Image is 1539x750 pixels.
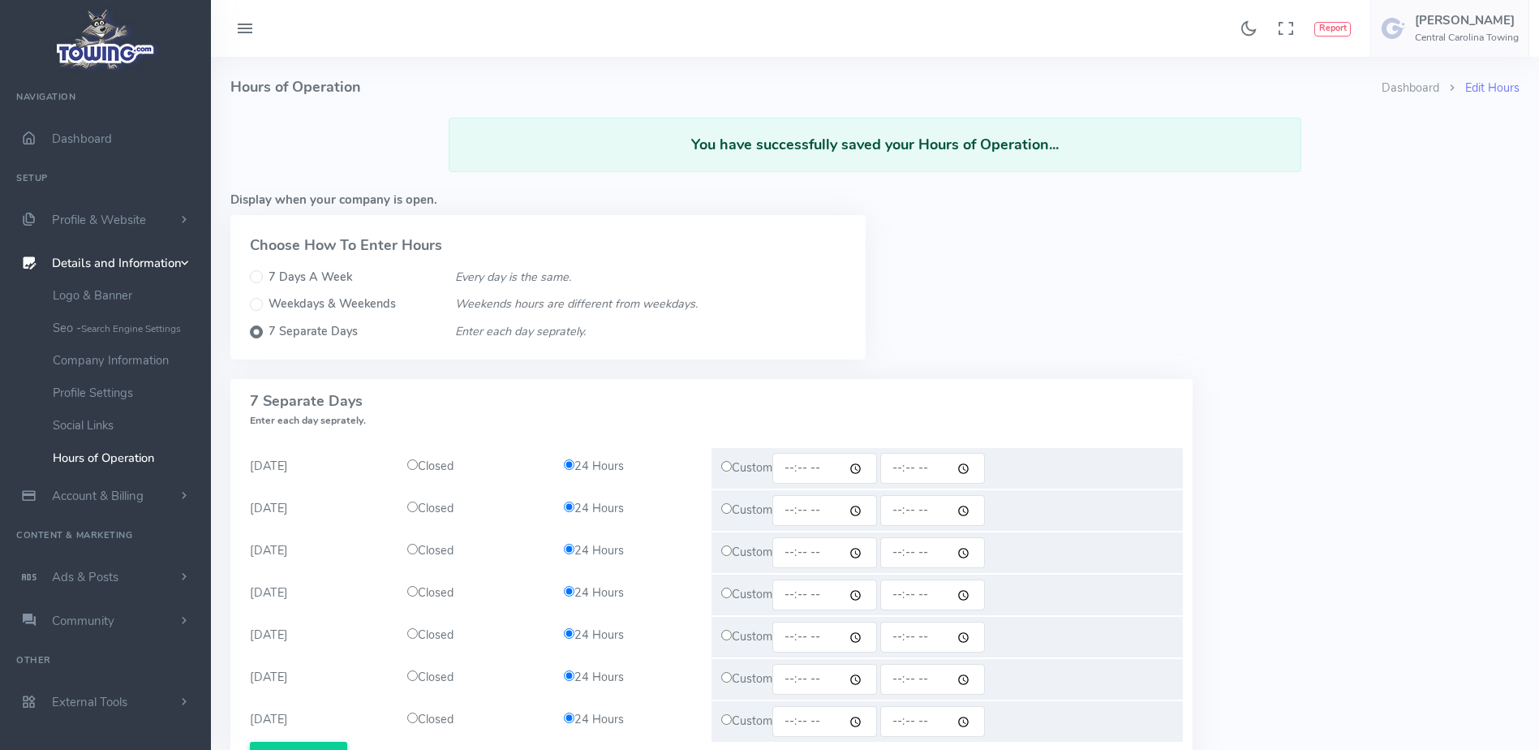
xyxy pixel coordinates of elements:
div: Custom [711,532,1183,573]
div: 24 Hours [554,500,711,518]
div: Closed [398,669,555,687]
a: Edit Hours [1465,80,1520,96]
span: Ads & Posts [52,569,118,585]
div: Custom [711,659,1183,700]
li: Dashboard [1382,80,1439,97]
div: Custom [711,617,1183,657]
div: [DATE] [240,575,398,615]
div: 24 Hours [554,458,711,476]
div: Closed [398,500,555,518]
div: Closed [398,542,555,560]
h5: [PERSON_NAME] [1415,14,1519,27]
a: Company Information [41,344,211,377]
div: 24 Hours [554,627,711,644]
h4: You have successfully saved your Hours of Operation... [466,137,1284,153]
h5: Display when your company is open. [230,193,1520,206]
span: Enter each day seprately. [250,414,366,427]
div: 24 Hours [554,584,711,602]
a: Seo -Search Engine Settings [41,312,211,344]
div: 24 Hours [554,669,711,687]
span: Dashboard [52,131,112,147]
div: 24 Hours [554,711,711,729]
div: Closed [398,458,555,476]
img: user-image [1381,15,1407,41]
a: Hours of Operation [41,442,211,474]
strong: Choose How To Enter Hours [250,235,442,255]
h6: Central Carolina Towing [1415,32,1519,43]
div: [DATE] [240,617,398,657]
a: Social Links [41,409,211,442]
div: [DATE] [240,701,398,742]
div: 24 Hours [554,542,711,560]
div: Closed [398,584,555,602]
div: Custom [711,701,1183,742]
a: Profile Settings [41,377,211,409]
label: Weekdays & Weekends [269,295,396,313]
span: Details and Information [52,256,182,272]
div: [DATE] [240,448,398,489]
div: [DATE] [240,490,398,531]
label: 7 Separate Days [269,323,358,341]
div: [DATE] [240,532,398,573]
i: Every day is the same. [455,269,571,285]
img: logo [51,5,161,74]
h4: Hours of Operation [230,57,1382,118]
small: Search Engine Settings [81,322,181,335]
div: Closed [398,711,555,729]
span: Account & Billing [52,488,144,504]
i: Enter each day seprately. [455,323,586,339]
div: [DATE] [240,659,398,700]
a: Logo & Banner [41,279,211,312]
span: Profile & Website [52,212,146,228]
div: Closed [398,627,555,644]
i: Weekends hours are different from weekdays. [455,295,698,312]
div: Custom [711,490,1183,531]
span: 7 Separate Days [250,391,366,429]
button: Report [1314,22,1351,37]
span: Community [52,613,114,629]
div: Custom [711,575,1183,615]
span: External Tools [52,694,127,710]
label: 7 Days A Week [269,269,352,287]
div: Custom [711,448,1183,489]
